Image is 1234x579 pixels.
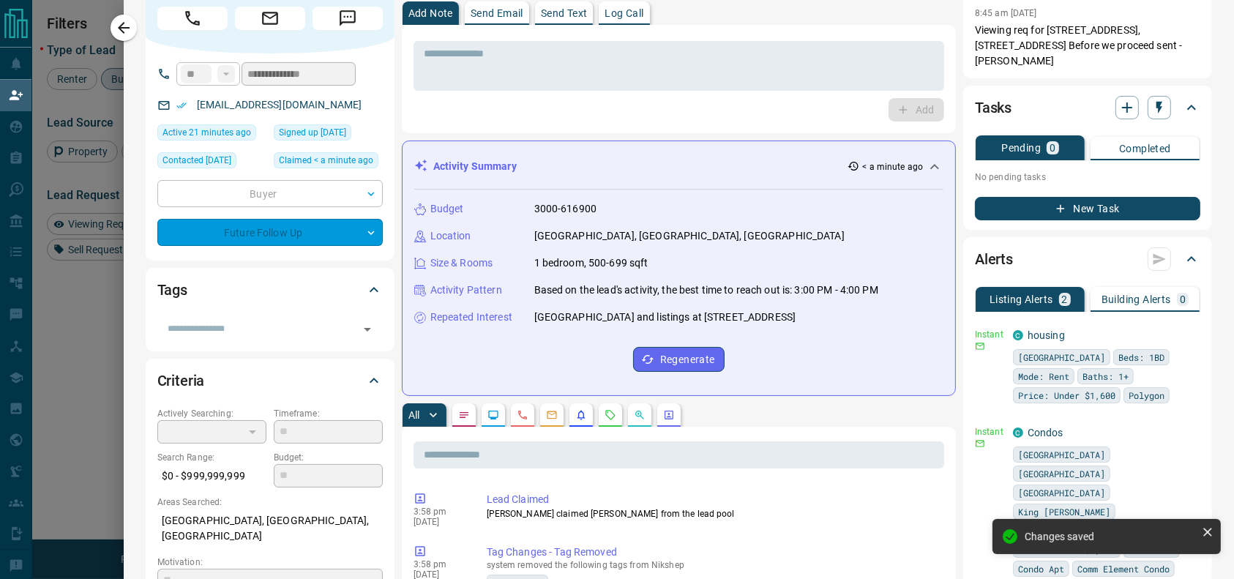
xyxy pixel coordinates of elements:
[546,409,558,421] svg: Emails
[1129,388,1164,403] span: Polygon
[471,8,523,18] p: Send Email
[575,409,587,421] svg: Listing Alerts
[1018,504,1110,519] span: King [PERSON_NAME]
[975,8,1037,18] p: 8:45 am [DATE]
[1018,561,1064,576] span: Condo Apt
[1013,427,1023,438] div: condos.ca
[162,153,231,168] span: Contacted [DATE]
[487,409,499,421] svg: Lead Browsing Activity
[534,310,796,325] p: [GEOGRAPHIC_DATA] and listings at [STREET_ADDRESS]
[157,219,383,246] div: Future Follow Up
[1119,143,1171,154] p: Completed
[274,407,383,420] p: Timeframe:
[279,153,373,168] span: Claimed < a minute ago
[634,409,646,421] svg: Opportunities
[1018,485,1105,500] span: [GEOGRAPHIC_DATA]
[430,310,512,325] p: Repeated Interest
[1018,350,1105,365] span: [GEOGRAPHIC_DATA]
[157,278,187,302] h2: Tags
[1050,143,1055,153] p: 0
[534,255,648,271] p: 1 bedroom, 500-699 sqft
[157,272,383,307] div: Tags
[157,369,205,392] h2: Criteria
[975,197,1200,220] button: New Task
[534,201,597,217] p: 3000-616900
[975,341,985,351] svg: Email
[534,228,845,244] p: [GEOGRAPHIC_DATA], [GEOGRAPHIC_DATA], [GEOGRAPHIC_DATA]
[1001,143,1041,153] p: Pending
[176,100,187,111] svg: Email Verified
[313,7,383,30] span: Message
[274,451,383,464] p: Budget:
[975,166,1200,188] p: No pending tasks
[633,347,725,372] button: Regenerate
[430,255,493,271] p: Size & Rooms
[663,409,675,421] svg: Agent Actions
[975,23,1200,69] p: Viewing req for [STREET_ADDRESS], [STREET_ADDRESS] Before we proceed sent -[PERSON_NAME]
[975,90,1200,125] div: Tasks
[487,507,938,520] p: [PERSON_NAME] claimed [PERSON_NAME] from the lead pool
[605,409,616,421] svg: Requests
[458,409,470,421] svg: Notes
[517,409,528,421] svg: Calls
[1018,388,1115,403] span: Price: Under $1,600
[162,125,251,140] span: Active 21 minutes ago
[487,545,938,560] p: Tag Changes - Tag Removed
[1118,350,1164,365] span: Beds: 1BD
[1102,294,1171,305] p: Building Alerts
[157,451,266,464] p: Search Range:
[157,496,383,509] p: Areas Searched:
[157,509,383,548] p: [GEOGRAPHIC_DATA], [GEOGRAPHIC_DATA], [GEOGRAPHIC_DATA]
[1077,561,1170,576] span: Comm Element Condo
[1018,447,1105,462] span: [GEOGRAPHIC_DATA]
[414,153,943,180] div: Activity Summary< a minute ago
[430,283,502,298] p: Activity Pattern
[430,228,471,244] p: Location
[990,294,1053,305] p: Listing Alerts
[279,125,346,140] span: Signed up [DATE]
[157,124,266,145] div: Mon Aug 18 2025
[357,319,378,340] button: Open
[487,492,938,507] p: Lead Claimed
[414,517,465,527] p: [DATE]
[1018,369,1069,384] span: Mode: Rent
[157,407,266,420] p: Actively Searching:
[975,96,1011,119] h2: Tasks
[541,8,588,18] p: Send Text
[433,159,517,174] p: Activity Summary
[235,7,305,30] span: Email
[157,363,383,398] div: Criteria
[1180,294,1186,305] p: 0
[975,328,1004,341] p: Instant
[1018,466,1105,481] span: [GEOGRAPHIC_DATA]
[605,8,643,18] p: Log Call
[862,160,923,173] p: < a minute ago
[408,410,420,420] p: All
[408,8,453,18] p: Add Note
[487,560,938,570] p: system removed the following tags from Nikshep
[1082,369,1129,384] span: Baths: 1+
[1062,294,1068,305] p: 2
[1025,531,1196,542] div: Changes saved
[430,201,464,217] p: Budget
[534,283,878,298] p: Based on the lead's activity, the best time to reach out is: 3:00 PM - 4:00 PM
[157,180,383,207] div: Buyer
[975,247,1013,271] h2: Alerts
[197,99,362,111] a: [EMAIL_ADDRESS][DOMAIN_NAME]
[975,425,1004,438] p: Instant
[157,556,383,569] p: Motivation:
[157,7,228,30] span: Call
[157,152,266,173] div: Mon Oct 30 2023
[414,507,465,517] p: 3:58 pm
[274,152,383,173] div: Mon Aug 18 2025
[274,124,383,145] div: Sat Jan 23 2021
[1028,329,1065,341] a: housing
[157,464,266,488] p: $0 - $999,999,999
[975,242,1200,277] div: Alerts
[1028,427,1063,438] a: Condos
[1013,330,1023,340] div: condos.ca
[414,559,465,569] p: 3:58 pm
[975,438,985,449] svg: Email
